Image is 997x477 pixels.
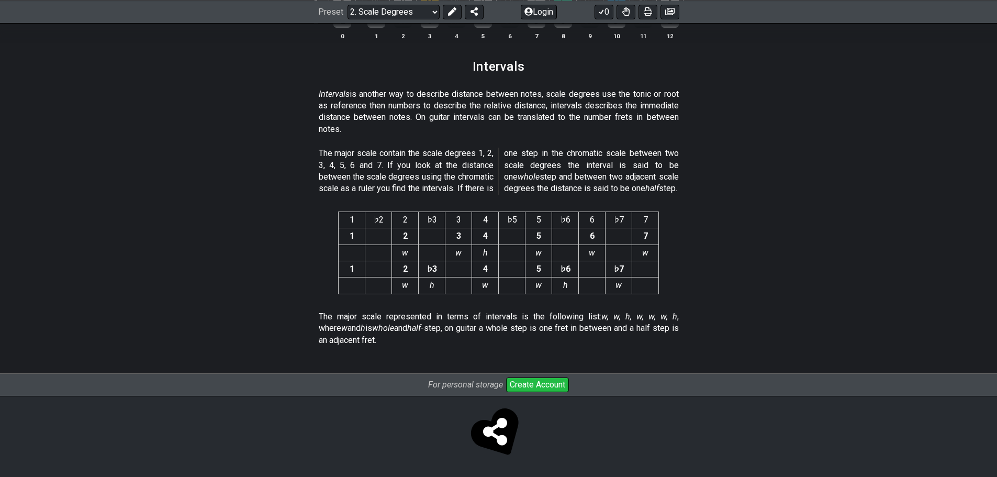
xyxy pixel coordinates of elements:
[656,30,683,41] th: 12
[473,61,524,72] h2: Intervals
[643,231,648,241] strong: 7
[535,248,542,258] em: w
[482,280,488,290] em: w
[579,212,606,228] th: 6
[525,212,552,228] th: 5
[430,280,434,290] em: h
[483,231,488,241] strong: 4
[319,148,679,195] p: The major scale contain the scale degrees 1, 2, 3, 4, 5, 6 and 7. If you look at the distance bet...
[428,380,503,390] i: For personal storage
[638,4,657,19] button: Print
[496,30,523,41] th: 6
[319,88,679,136] p: is another way to describe distance between notes, scale degrees use the tonic or root as referen...
[474,410,524,460] span: Click to store and share!
[403,231,408,241] strong: 2
[563,280,568,290] em: h
[521,4,557,19] button: Login
[535,280,542,290] em: w
[469,30,496,41] th: 5
[350,231,354,241] strong: 1
[499,212,525,228] th: ♭5
[361,323,365,333] em: h
[341,323,348,333] em: w
[407,323,421,333] em: half
[392,212,419,228] th: 2
[617,4,635,19] button: Toggle Dexterity for all fretkits
[402,248,408,258] em: w
[445,212,472,228] th: 3
[348,4,440,19] select: Preset
[472,212,499,228] th: 4
[416,30,443,41] th: 3
[595,4,613,19] button: 0
[350,264,354,274] strong: 1
[561,264,570,274] strong: ♭6
[615,280,622,290] em: w
[483,264,488,274] strong: 4
[632,212,659,228] th: 7
[483,248,488,258] em: h
[506,378,569,392] button: Create Account
[318,7,343,17] span: Preset
[536,231,541,241] strong: 5
[456,231,461,241] strong: 3
[402,280,408,290] em: w
[443,4,462,19] button: Edit Preset
[590,231,595,241] strong: 6
[606,212,632,228] th: ♭7
[339,212,365,228] th: 1
[427,264,437,274] strong: ♭3
[645,183,659,193] em: half
[319,89,350,99] em: Intervals
[365,212,392,228] th: ♭2
[465,4,484,19] button: Share Preset
[552,212,579,228] th: ♭6
[403,264,408,274] strong: 2
[601,312,677,321] em: w, w, h, w, w, w, h
[589,248,595,258] em: w
[614,264,624,274] strong: ♭7
[550,30,576,41] th: 8
[389,30,416,41] th: 2
[419,212,445,228] th: ♭3
[518,172,540,182] em: whole
[642,248,648,258] em: w
[576,30,603,41] th: 9
[630,30,656,41] th: 11
[372,323,394,333] em: whole
[455,248,462,258] em: w
[660,4,679,19] button: Create image
[523,30,550,41] th: 7
[363,30,389,41] th: 1
[329,30,356,41] th: 0
[603,30,630,41] th: 10
[319,311,679,346] p: The major scale represented in terms of intervals is the following list: , where and is and -step...
[536,264,541,274] strong: 5
[443,30,469,41] th: 4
